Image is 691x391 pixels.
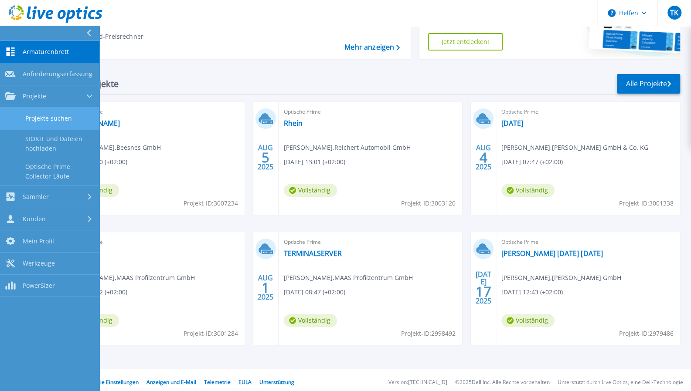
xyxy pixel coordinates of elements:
[214,199,238,207] font: 3007234
[298,316,330,324] font: Vollständig
[284,119,303,128] a: Rhein
[23,215,46,223] font: Kunden
[115,143,116,152] font: ,
[431,199,456,207] font: 3003120
[298,186,330,194] font: Vollständig
[344,43,400,51] a: Mehr anzeigen
[619,329,649,337] font: Projekt-ID:
[116,143,161,152] font: Beesnes GmbH
[258,273,273,283] font: AUG
[501,119,523,128] a: [DATE]
[401,199,431,207] font: Projekt-ID:
[85,32,143,40] font: Cloud-Preisrechner
[476,282,491,300] font: 17
[25,162,70,180] font: Optische Prime Collector-Läufe
[455,378,460,386] font: ©
[408,378,447,386] font: [TECHNICAL_ID]
[442,37,489,46] font: Jetzt entdecken!
[501,143,550,152] font: [PERSON_NAME]
[472,378,550,386] font: Dell Inc. Alle Rechte vorbehalten
[115,273,116,282] font: ,
[23,192,49,201] font: Sammler
[284,238,321,246] font: Optische Prime
[401,329,431,337] font: Projekt-ID:
[23,70,92,78] font: Anforderungserfassung
[552,143,648,152] font: [PERSON_NAME] GmbH & Co. KG
[204,378,231,386] a: Telemetrie
[617,74,680,94] a: Alle Projekte
[333,143,334,152] font: ,
[476,270,491,287] font: [DATE]
[23,237,54,245] font: Mein Profil
[480,148,487,166] font: 4
[284,273,333,282] font: [PERSON_NAME]
[23,259,55,267] font: Werkzeuge
[431,329,456,337] font: 2998492
[23,281,55,290] font: PowerSizer
[501,288,563,296] font: [DATE] 12:43 (+02:00)
[550,273,552,282] font: ,
[558,378,683,386] font: Unterstützt durch Live Optics, eine Dell-Technologie
[238,378,252,386] a: EULA
[670,8,678,17] font: TK
[619,9,638,17] font: Helfen
[460,378,472,386] font: 2025
[88,378,139,386] a: Cookie Einstellungen
[25,135,82,152] font: SIOKIT und Dateien hochladen
[501,238,538,246] font: Optische Prime
[501,273,550,282] font: [PERSON_NAME]
[258,143,273,152] font: AUG
[25,114,72,122] font: Projekte suchen
[284,108,321,115] font: Optische Prime
[476,143,491,152] font: AUG
[334,273,413,282] font: MAAS Profilzentrum GmbH
[552,273,621,282] font: [PERSON_NAME] GmbH
[334,143,411,152] font: Reichert Automobil GmbH
[116,273,195,282] font: MAAS Profilzentrum GmbH
[428,33,503,51] a: Jetzt entdecken!
[501,249,602,258] a: [PERSON_NAME] [DATE] [DATE]
[258,162,273,172] font: 2025
[476,162,491,172] font: 2025
[476,296,491,306] font: 2025
[262,278,269,297] font: 1
[550,143,552,152] font: ,
[23,92,46,100] font: Projekte
[184,199,214,207] font: Projekt-ID:
[501,158,563,166] font: [DATE] 07:47 (+02:00)
[388,378,408,386] font: Version:
[501,108,538,115] font: Optische Prime
[214,329,238,337] font: 3001284
[23,47,69,56] font: Armaturenbrett
[284,288,345,296] font: [DATE] 08:47 (+02:00)
[284,249,342,258] a: TERMINALSERVER
[259,378,294,386] a: Unterstützung
[333,273,334,282] font: ,
[649,199,674,207] font: 3001338
[516,316,548,324] font: Vollständig
[146,378,196,386] a: Anzeigen und E-Mail
[284,143,333,152] font: [PERSON_NAME]
[626,79,667,88] font: Alle Projekte
[262,148,269,166] font: 5
[62,26,159,47] a: Cloud-Preisrechner
[649,329,674,337] font: 2979486
[184,329,214,337] font: Projekt-ID:
[516,186,548,194] font: Vollständig
[284,158,345,166] font: [DATE] 13:01 (+02:00)
[258,292,273,302] font: 2025
[344,42,394,52] font: Mehr anzeigen
[619,199,649,207] font: Projekt-ID:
